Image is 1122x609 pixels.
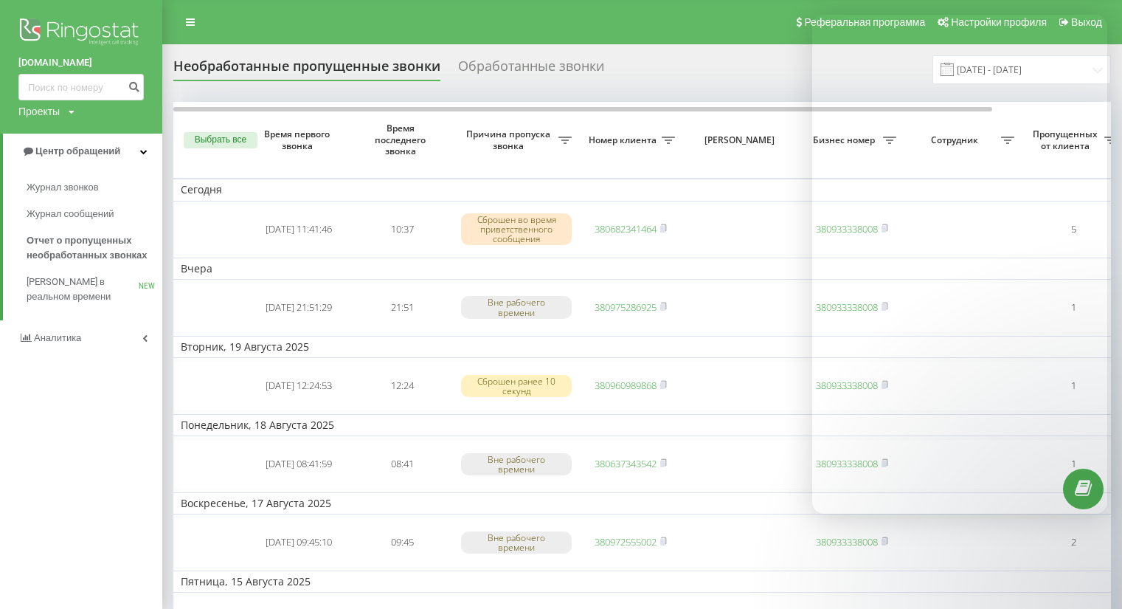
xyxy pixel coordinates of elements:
iframe: Intercom live chat [1072,526,1107,561]
div: Сброшен во время приветственного сообщения [461,213,572,246]
button: Выбрать все [184,132,257,148]
iframe: Intercom live chat [812,15,1107,514]
div: Вне рабочего времени [461,453,572,475]
span: Аналитика [34,332,81,343]
a: 380682341464 [595,222,657,235]
td: 12:24 [350,361,454,411]
img: Ringostat logo [18,15,144,52]
td: 09:45 [350,517,454,568]
span: Реферальная программа [804,16,925,28]
div: Обработанные звонки [458,58,604,81]
a: 380960989868 [595,379,657,392]
td: [DATE] 11:41:46 [247,204,350,255]
a: [PERSON_NAME] в реальном времениNEW [27,269,162,310]
td: [DATE] 08:41:59 [247,439,350,489]
div: Сброшен ранее 10 секунд [461,375,572,397]
td: [DATE] 12:24:53 [247,361,350,411]
td: 21:51 [350,283,454,333]
span: Центр обращений [35,145,120,156]
div: Вне рабочего времени [461,296,572,318]
span: Отчет о пропущенных необработанных звонках [27,233,155,263]
span: Бизнес номер [808,134,883,146]
span: Журнал звонков [27,180,99,195]
span: Журнал сообщений [27,207,114,221]
a: Журнал сообщений [27,201,162,227]
span: Время первого звонка [259,128,339,151]
td: [DATE] 09:45:10 [247,517,350,568]
td: 08:41 [350,439,454,489]
a: 380933338008 [816,535,878,548]
input: Поиск по номеру [18,74,144,100]
div: Необработанные пропущенные звонки [173,58,440,81]
span: [PERSON_NAME] в реальном времени [27,275,139,304]
span: Время последнего звонка [362,123,442,157]
a: 380975286925 [595,300,657,314]
span: Номер клиента [586,134,662,146]
div: Проекты [18,104,60,119]
a: Журнал звонков [27,174,162,201]
a: 380972555002 [595,535,657,548]
span: Причина пропуска звонка [461,128,558,151]
td: [DATE] 21:51:29 [247,283,350,333]
a: 380637343542 [595,457,657,470]
span: [PERSON_NAME] [695,134,788,146]
div: Вне рабочего времени [461,531,572,554]
a: [DOMAIN_NAME] [18,55,144,70]
a: Центр обращений [3,134,162,169]
a: Отчет о пропущенных необработанных звонках [27,227,162,269]
td: 10:37 [350,204,454,255]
